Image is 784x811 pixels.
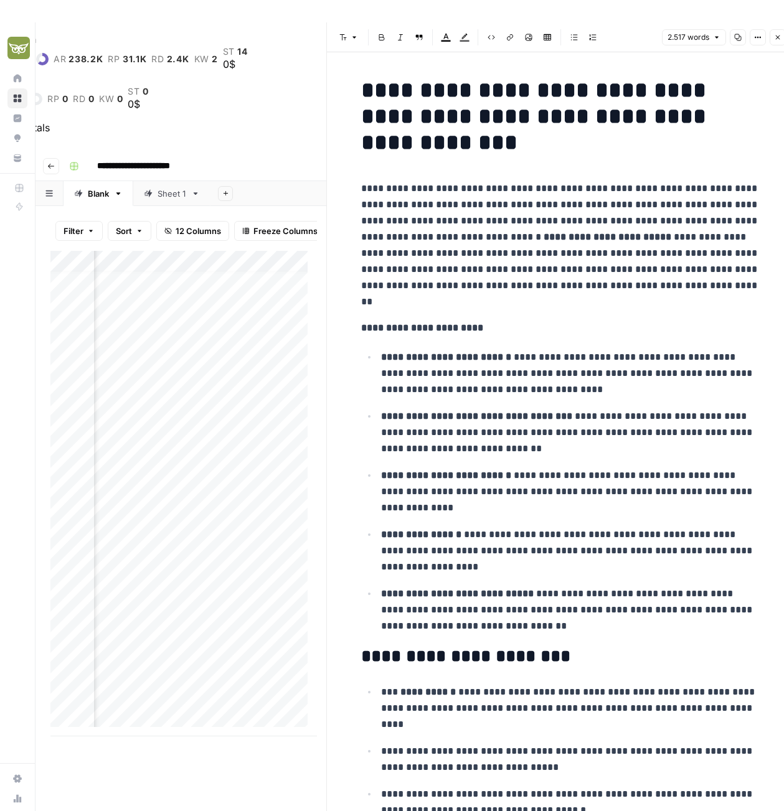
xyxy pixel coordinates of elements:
span: 238.2K [68,54,103,64]
a: st14 [223,47,248,57]
span: ar [54,54,66,64]
span: Filter [64,225,83,237]
span: 12 Columns [176,225,221,237]
a: rd2.4K [151,54,189,64]
button: 2.517 words [662,29,726,45]
button: Sort [108,221,151,241]
span: 14 [237,47,247,57]
span: rp [47,94,59,104]
span: 2.4K [167,54,189,64]
button: 12 Columns [156,221,229,241]
div: Blank [88,187,109,200]
div: 0$ [128,96,148,111]
span: 31.1K [123,54,147,64]
span: kw [99,94,114,104]
button: Freeze Columns [234,221,326,241]
span: 0 [88,94,95,104]
span: kw [194,54,209,64]
span: rp [108,54,120,64]
a: rp31.1K [108,54,146,64]
span: 0 [117,94,123,104]
div: Sheet 1 [158,187,186,200]
span: st [128,87,139,96]
a: ar238.2K [54,54,103,64]
span: Sort [116,225,132,237]
span: 2.517 words [668,32,709,43]
span: Freeze Columns [253,225,318,237]
a: Blank [64,181,133,206]
button: Filter [55,221,103,241]
span: 2 [212,54,218,64]
span: rd [73,94,85,104]
span: rd [151,54,164,64]
a: rp0 [47,94,68,104]
a: st0 [128,87,148,96]
a: Settings [7,769,27,789]
a: rd0 [73,94,94,104]
span: st [223,47,235,57]
span: 0 [143,87,149,96]
a: Sheet 1 [133,181,210,206]
a: kw2 [194,54,218,64]
a: Usage [7,789,27,809]
a: kw0 [99,94,123,104]
a: Your Data [7,148,27,168]
span: 0 [62,94,68,104]
div: 0$ [223,57,248,72]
